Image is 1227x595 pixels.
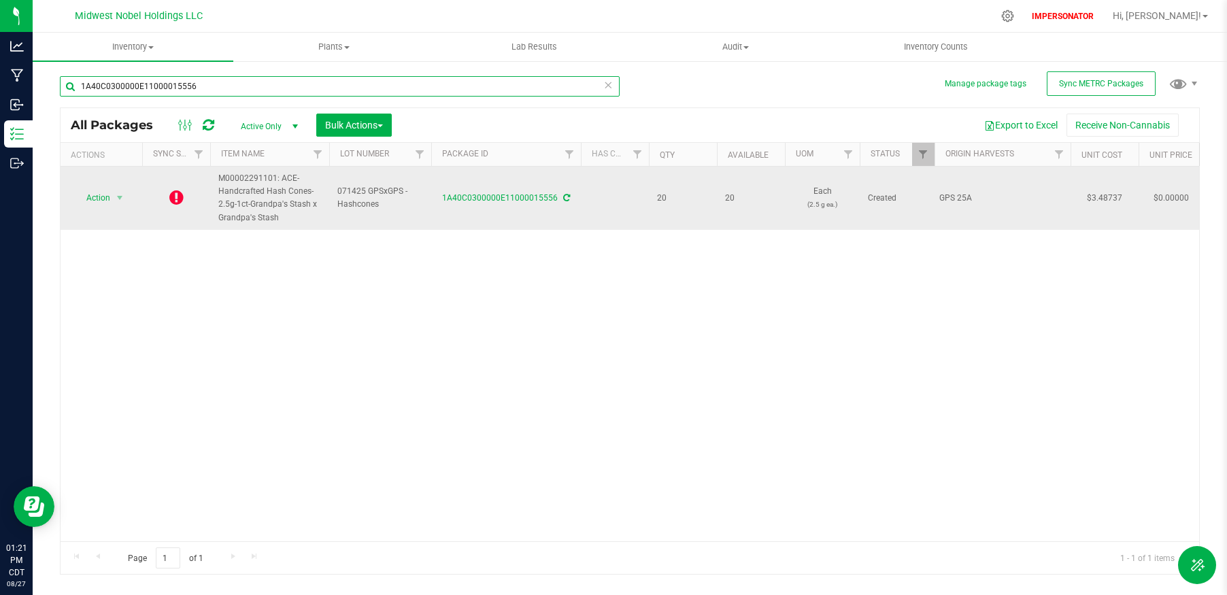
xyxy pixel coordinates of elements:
span: OUT OF SYNC! [169,188,184,207]
input: Search Package ID, Item Name, SKU, Lot or Part Number... [60,76,620,97]
a: Unit Price [1149,150,1192,160]
span: select [112,188,129,207]
a: Origin Harvests [945,149,1014,158]
button: Sync METRC Packages [1047,71,1156,96]
td: $3.48737 [1071,167,1139,230]
a: UOM [796,149,813,158]
span: Page of 1 [116,547,214,568]
span: 071425 GPSxGPS - Hashcones [337,185,423,211]
a: Item Name [221,149,265,158]
span: Sync from Compliance System [561,193,570,203]
a: Audit [635,33,836,61]
a: Filter [409,143,431,166]
a: Filter [188,143,210,166]
span: Created [868,192,926,205]
span: Sync METRC Packages [1059,79,1143,88]
a: Filter [1048,143,1071,166]
p: 01:21 PM CDT [6,542,27,579]
a: Filter [558,143,581,166]
span: Bulk Actions [325,120,383,131]
p: IMPERSONATOR [1026,10,1099,22]
span: Midwest Nobel Holdings LLC [75,10,203,22]
span: Audit [636,41,835,53]
a: Unit Cost [1081,150,1122,160]
span: Plants [234,41,433,53]
a: Qty [660,150,675,160]
span: 1 - 1 of 1 items [1109,547,1186,568]
button: Bulk Actions [316,114,392,137]
a: Lot Number [340,149,389,158]
iframe: Resource center [14,486,54,527]
span: Inventory Counts [886,41,986,53]
button: Export to Excel [975,114,1066,137]
span: 20 [725,192,777,205]
a: Status [871,149,900,158]
a: Filter [307,143,329,166]
inline-svg: Inventory [10,127,24,141]
a: Filter [626,143,649,166]
span: M00002291101: ACE-Handcrafted Hash Cones-2.5g-1ct-Grandpa's Stash x Grandpa's Stash [218,172,321,224]
button: Manage package tags [945,78,1026,90]
inline-svg: Analytics [10,39,24,53]
span: 20 [657,192,709,205]
button: Toggle Menu [1178,546,1216,584]
div: GPS 25A [939,192,1066,205]
a: Inventory Counts [836,33,1037,61]
span: Lab Results [493,41,575,53]
inline-svg: Manufacturing [10,69,24,82]
a: Plants [233,33,434,61]
span: Hi, [PERSON_NAME]! [1113,10,1201,21]
button: Receive Non-Cannabis [1066,114,1179,137]
a: 1A40C0300000E11000015556 [442,193,558,203]
inline-svg: Outbound [10,156,24,170]
a: Filter [837,143,860,166]
span: $0.00000 [1147,188,1196,208]
span: Clear [603,76,613,94]
input: 1 [156,547,180,568]
inline-svg: Inbound [10,98,24,112]
span: Each [793,185,852,211]
span: All Packages [71,118,167,133]
div: Manage settings [999,10,1016,22]
p: 08/27 [6,579,27,589]
p: (2.5 g ea.) [793,198,852,211]
th: Has COA [581,143,649,167]
a: Filter [912,143,935,166]
span: Inventory [33,41,233,53]
div: Actions [71,150,137,160]
a: Sync Status [153,149,205,158]
a: Lab Results [434,33,635,61]
span: Action [74,188,111,207]
a: Package ID [442,149,488,158]
a: Inventory [33,33,233,61]
a: Available [728,150,769,160]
